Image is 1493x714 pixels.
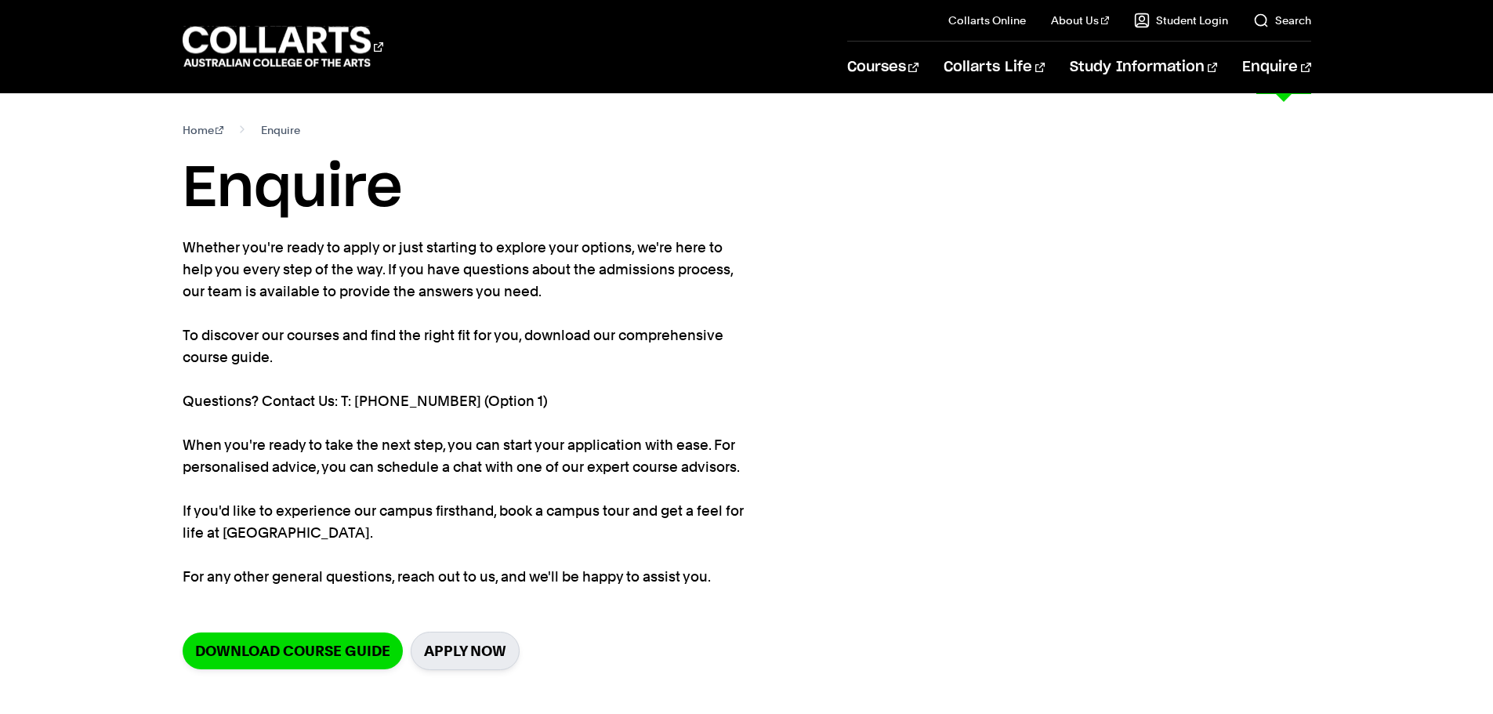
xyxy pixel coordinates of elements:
[183,154,1311,224] h1: Enquire
[183,119,224,141] a: Home
[1070,42,1217,93] a: Study Information
[411,632,520,670] a: Apply Now
[183,237,755,588] p: Whether you're ready to apply or just starting to explore your options, we're here to help you ev...
[183,24,383,69] div: Go to homepage
[1253,13,1311,28] a: Search
[261,119,300,141] span: Enquire
[847,42,919,93] a: Courses
[183,632,403,669] a: Download Course Guide
[948,13,1026,28] a: Collarts Online
[1242,42,1310,93] a: Enquire
[944,42,1045,93] a: Collarts Life
[1051,13,1109,28] a: About Us
[1134,13,1228,28] a: Student Login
